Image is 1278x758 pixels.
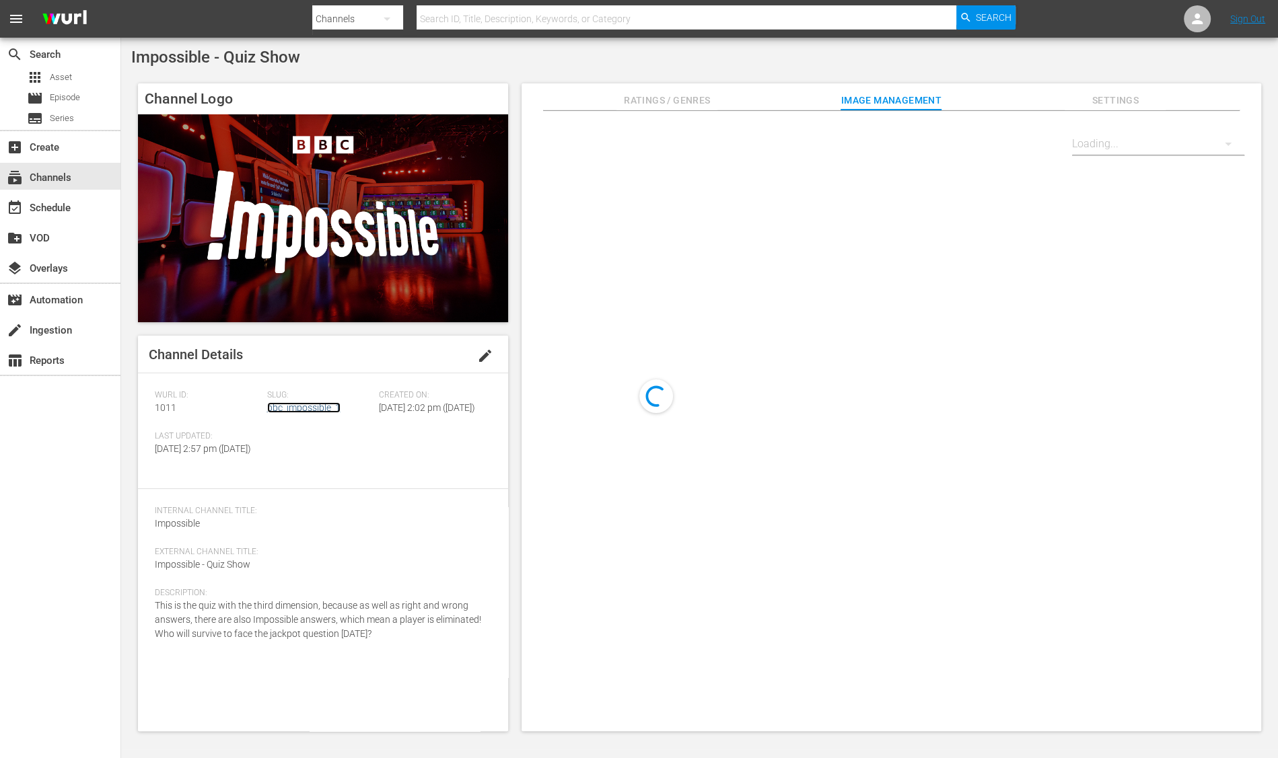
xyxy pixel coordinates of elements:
[267,390,373,401] span: Slug:
[155,518,200,529] span: Impossible
[616,92,717,109] span: Ratings / Genres
[8,11,24,27] span: menu
[841,92,942,109] span: Image Management
[477,348,493,364] span: edit
[7,46,23,63] span: Search
[50,91,80,104] span: Episode
[138,114,508,322] img: Impossible - Quiz Show
[155,600,481,639] span: This is the quiz with the third dimension, because as well as right and wrong answers, there are ...
[379,390,485,401] span: Created On:
[379,402,475,413] span: [DATE] 2:02 pm ([DATE])
[155,402,176,413] span: 1011
[27,90,43,106] span: Episode
[138,83,508,114] h4: Channel Logo
[32,3,97,35] img: ans4CAIJ8jUAAAAAAAAAAAAAAAAAAAAAAAAgQb4GAAAAAAAAAAAAAAAAAAAAAAAAJMjXAAAAAAAAAAAAAAAAAAAAAAAAgAT5G...
[131,48,300,67] span: Impossible - Quiz Show
[469,340,501,372] button: edit
[155,506,485,517] span: Internal Channel Title:
[27,110,43,126] span: Series
[155,443,251,454] span: [DATE] 2:57 pm ([DATE])
[7,322,23,338] span: Ingestion
[1065,92,1166,109] span: Settings
[155,390,260,401] span: Wurl ID:
[7,260,23,276] span: Overlays
[7,352,23,369] span: Reports
[7,139,23,155] span: Create
[155,431,260,442] span: Last Updated:
[27,69,43,85] span: Asset
[149,346,243,363] span: Channel Details
[956,5,1016,30] button: Search
[976,5,1011,30] span: Search
[155,547,485,558] span: External Channel Title:
[50,112,74,125] span: Series
[7,292,23,308] span: Automation
[267,402,341,413] a: bbc_impossible_1
[155,588,485,599] span: Description:
[50,71,72,84] span: Asset
[7,230,23,246] span: VOD
[1230,13,1265,24] a: Sign Out
[155,559,250,570] span: Impossible - Quiz Show
[7,169,23,186] span: Channels
[7,200,23,216] span: Schedule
